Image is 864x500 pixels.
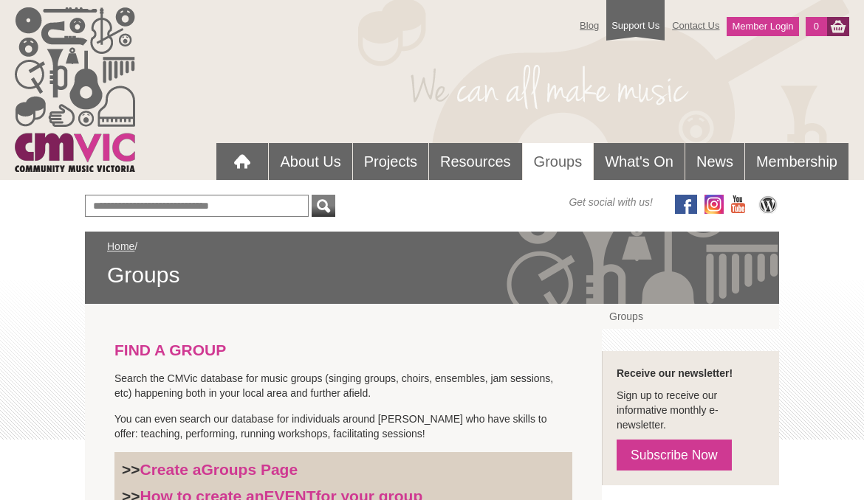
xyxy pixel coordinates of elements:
[617,440,732,471] a: Subscribe Now
[617,388,764,432] p: Sign up to receive our informative monthly e-newsletter.
[201,461,298,478] strong: Groups Page
[140,461,298,478] a: Create aGroups Page
[685,143,744,180] a: News
[107,261,757,289] span: Groups
[353,143,428,180] a: Projects
[429,143,522,180] a: Resources
[122,460,565,479] h3: >>
[704,195,724,214] img: icon-instagram.png
[114,412,572,441] p: You can even search our database for individuals around [PERSON_NAME] who have skills to offer: t...
[665,13,727,38] a: Contact Us
[523,143,594,181] a: Groups
[107,239,757,289] div: /
[757,195,779,214] img: CMVic Blog
[617,367,733,379] strong: Receive our newsletter!
[15,7,135,172] img: cmvic_logo.png
[107,240,134,252] a: Home
[569,195,653,209] span: Get social with us!
[269,143,352,180] a: About Us
[114,341,226,358] strong: FIND A GROUP
[114,371,572,400] p: Search the CMVic database for music groups (singing groups, choirs, ensembles, jam sessions, etc)...
[806,17,827,36] a: 0
[602,304,779,329] a: Groups
[727,17,798,36] a: Member Login
[745,143,848,180] a: Membership
[594,143,685,180] a: What's On
[572,13,606,38] a: Blog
